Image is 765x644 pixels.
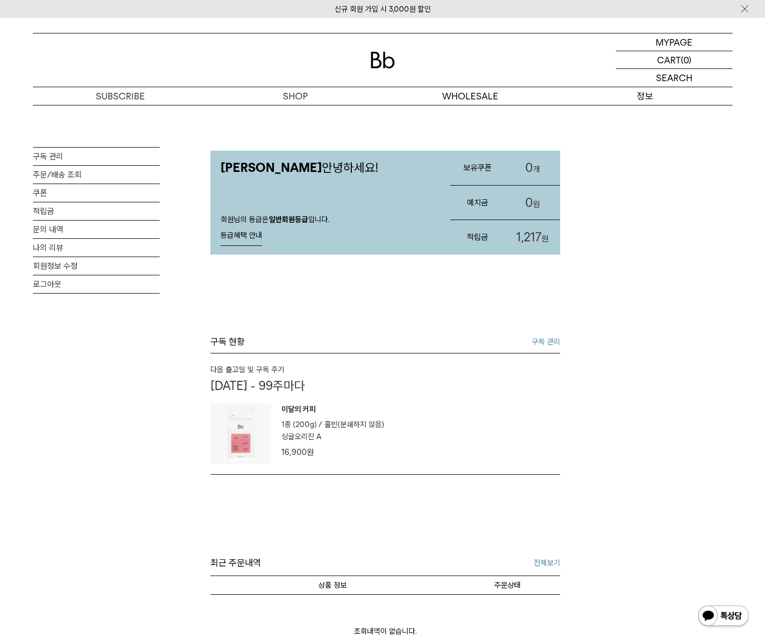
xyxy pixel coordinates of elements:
span: 1,217 [516,230,541,244]
p: CART [657,51,681,68]
a: MYPAGE [616,33,733,51]
div: 회원님의 등급은 입니다. [210,205,440,255]
img: 로고 [371,52,395,68]
p: (0) [681,51,691,68]
th: 상품명/옵션 [210,576,455,594]
h3: 적립금 [450,224,505,251]
p: SEARCH [656,69,693,87]
h3: 구독 현황 [210,336,245,348]
p: 이달의 커피 [281,403,384,418]
span: 최근 주문내역 [210,556,261,570]
h6: 다음 출고일 및 구독 주기 [210,364,560,376]
strong: [PERSON_NAME] [221,160,322,175]
a: 1,217원 [505,220,560,255]
a: 브랜드 [558,105,733,123]
p: [DATE] - 99주마다 [210,378,560,393]
a: 신규 회원 가입 시 3,000원 할인 [335,5,431,14]
a: SHOP [208,87,383,105]
p: 싱글오리진 A [281,431,321,443]
h3: 보유쿠폰 [450,154,505,181]
span: 0 [525,195,533,210]
a: SUBSCRIBE [33,87,208,105]
th: 주문상태 [455,576,560,594]
p: WHOLESALE [383,87,558,105]
a: 나의 리뷰 [33,239,160,257]
a: 쿠폰 [33,184,160,202]
a: 등급혜택 안내 [221,226,262,246]
a: 회원정보 수정 [33,257,160,275]
span: 원 [307,447,314,457]
a: 구독 관리 [33,148,160,165]
p: 홀빈(분쇄하지 않음) [324,418,384,431]
a: 다음 출고일 및 구독 주기 [DATE] - 99주마다 [210,364,560,393]
p: 안녕하세요! [210,151,440,185]
a: CART (0) [616,51,733,69]
h3: 예치금 [450,189,505,216]
a: 상품이미지 이달의 커피 1종 (200g) / 홀빈(분쇄하지 않음) 싱글오리진 A 16,900원 [210,403,560,464]
a: 전체보기 [534,557,560,569]
span: 1종 (200g) / [281,420,322,429]
p: MYPAGE [655,33,693,51]
a: 0개 [505,151,560,185]
span: 0 [525,160,533,175]
a: 주문/배송 조회 [33,166,160,184]
a: 로그아웃 [33,275,160,293]
strong: 일반회원등급 [269,215,308,224]
a: 구독 관리 [532,336,560,348]
a: 문의 내역 [33,221,160,238]
p: 정보 [558,87,733,105]
div: 16,900 [281,446,384,459]
a: 0원 [505,186,560,220]
a: 적립금 [33,202,160,220]
img: 카카오톡 채널 1:1 채팅 버튼 [697,604,750,629]
img: 상품이미지 [210,403,271,464]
